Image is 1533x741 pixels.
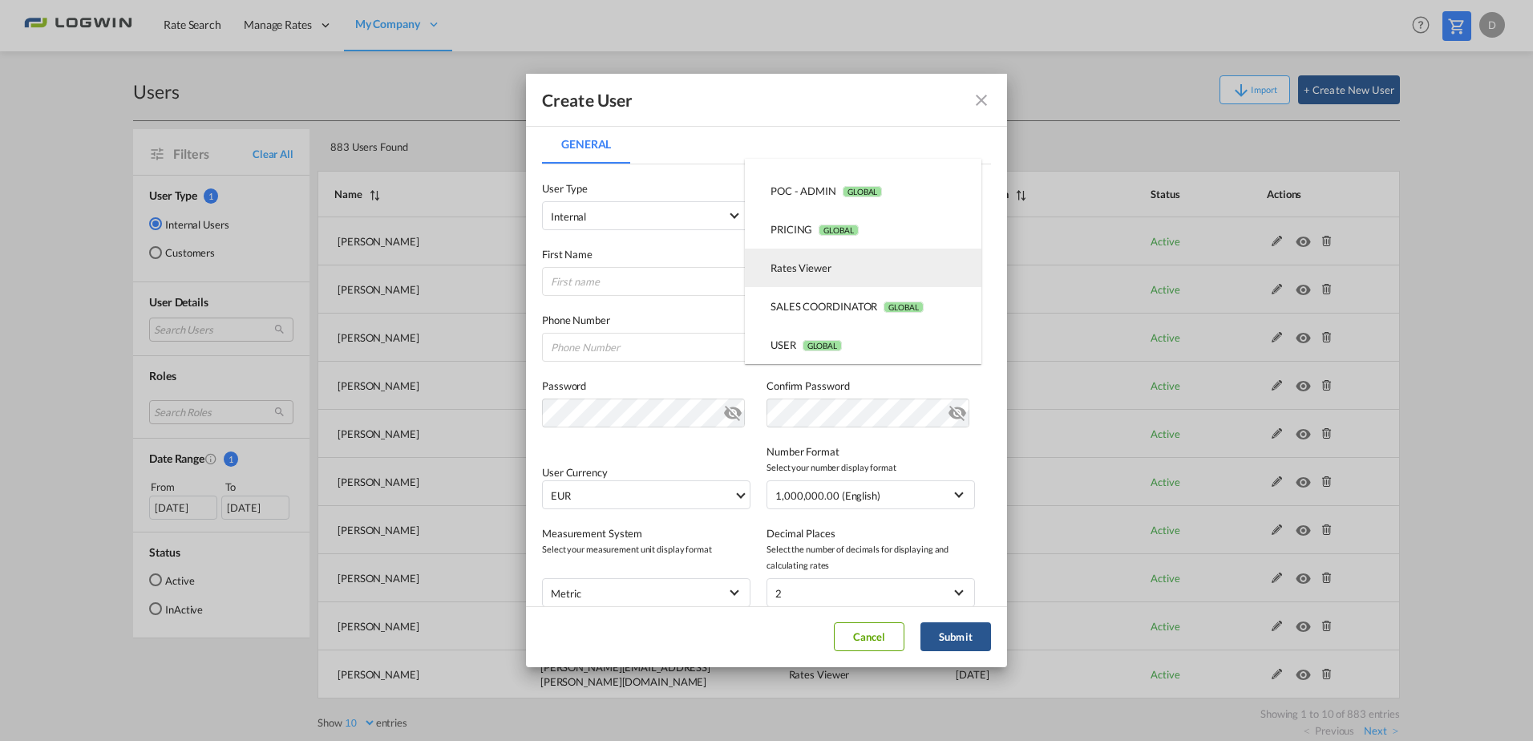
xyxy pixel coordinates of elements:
span: GLOBAL [843,186,882,197]
div: Rates Viewer [771,261,831,275]
div: POC - ADMIN [771,184,882,198]
span: GLOBAL [884,302,923,313]
div: PRICING [771,222,859,237]
div: SALES COORDINATOR [771,299,924,314]
span: GLOBAL [819,225,858,236]
span: GLOBAL [803,340,842,351]
div: USER [771,338,842,352]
